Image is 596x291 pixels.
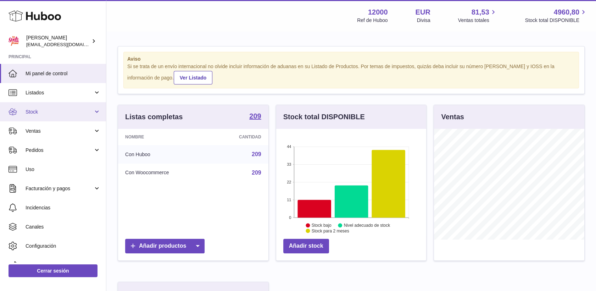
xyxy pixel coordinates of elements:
a: 81,53 Ventas totales [458,7,497,24]
a: 209 [252,170,261,176]
strong: 12000 [368,7,388,17]
h3: Ventas [441,112,464,122]
td: Con Woocommerce [118,164,210,182]
a: Cerrar sesión [9,264,98,277]
img: mar@ensuelofirme.com [9,36,19,46]
span: Configuración [26,243,101,249]
a: Ver Listado [174,71,212,84]
a: 209 [249,112,261,121]
span: Stock total DISPONIBLE [525,17,587,24]
strong: 209 [249,112,261,120]
span: [EMAIL_ADDRESS][DOMAIN_NAME] [26,42,104,47]
text: 22 [287,180,291,184]
span: Canales [26,224,101,230]
span: 4960,80 [554,7,579,17]
a: Añadir stock [283,239,329,253]
text: Nivel adecuado de stock [344,223,391,228]
h3: Listas completas [125,112,183,122]
span: Listados [26,89,93,96]
div: [PERSON_NAME] [26,34,90,48]
span: Facturación y pagos [26,185,93,192]
strong: EUR [416,7,430,17]
strong: Aviso [127,56,575,62]
text: 0 [289,215,291,220]
th: Nombre [118,129,210,145]
span: Devoluciones [26,262,101,269]
text: 44 [287,144,291,149]
text: 11 [287,198,291,202]
a: 4960,80 Stock total DISPONIBLE [525,7,587,24]
span: Mi panel de control [26,70,101,77]
div: Divisa [417,17,430,24]
a: 209 [252,151,261,157]
h3: Stock total DISPONIBLE [283,112,365,122]
span: 81,53 [472,7,489,17]
text: Stock bajo [312,223,332,228]
text: 33 [287,162,291,166]
div: Ref de Huboo [357,17,388,24]
span: Ventas [26,128,93,134]
span: Incidencias [26,204,101,211]
span: Uso [26,166,101,173]
a: Añadir productos [125,239,205,253]
span: Ventas totales [458,17,497,24]
th: Cantidad [210,129,268,145]
span: Pedidos [26,147,93,154]
div: Si se trata de un envío internacional no olvide incluir información de aduanas en su Listado de P... [127,63,575,84]
td: Con Huboo [118,145,210,164]
span: Stock [26,109,93,115]
text: Stock para 2 meses [312,229,349,234]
